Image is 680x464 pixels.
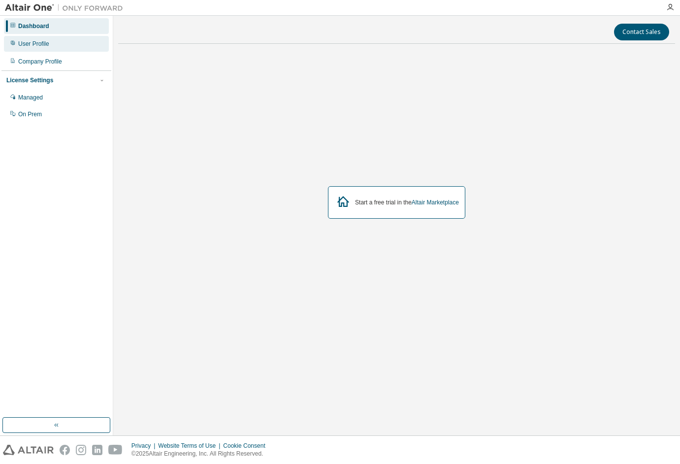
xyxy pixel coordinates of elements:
[92,445,102,455] img: linkedin.svg
[158,442,223,450] div: Website Terms of Use
[614,24,669,40] button: Contact Sales
[3,445,54,455] img: altair_logo.svg
[60,445,70,455] img: facebook.svg
[18,58,62,66] div: Company Profile
[76,445,86,455] img: instagram.svg
[18,110,42,118] div: On Prem
[223,442,271,450] div: Cookie Consent
[108,445,123,455] img: youtube.svg
[5,3,128,13] img: Altair One
[412,199,459,206] a: Altair Marketplace
[131,450,271,458] p: © 2025 Altair Engineering, Inc. All Rights Reserved.
[355,199,459,206] div: Start a free trial in the
[18,40,49,48] div: User Profile
[131,442,158,450] div: Privacy
[18,22,49,30] div: Dashboard
[18,94,43,101] div: Managed
[6,76,53,84] div: License Settings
